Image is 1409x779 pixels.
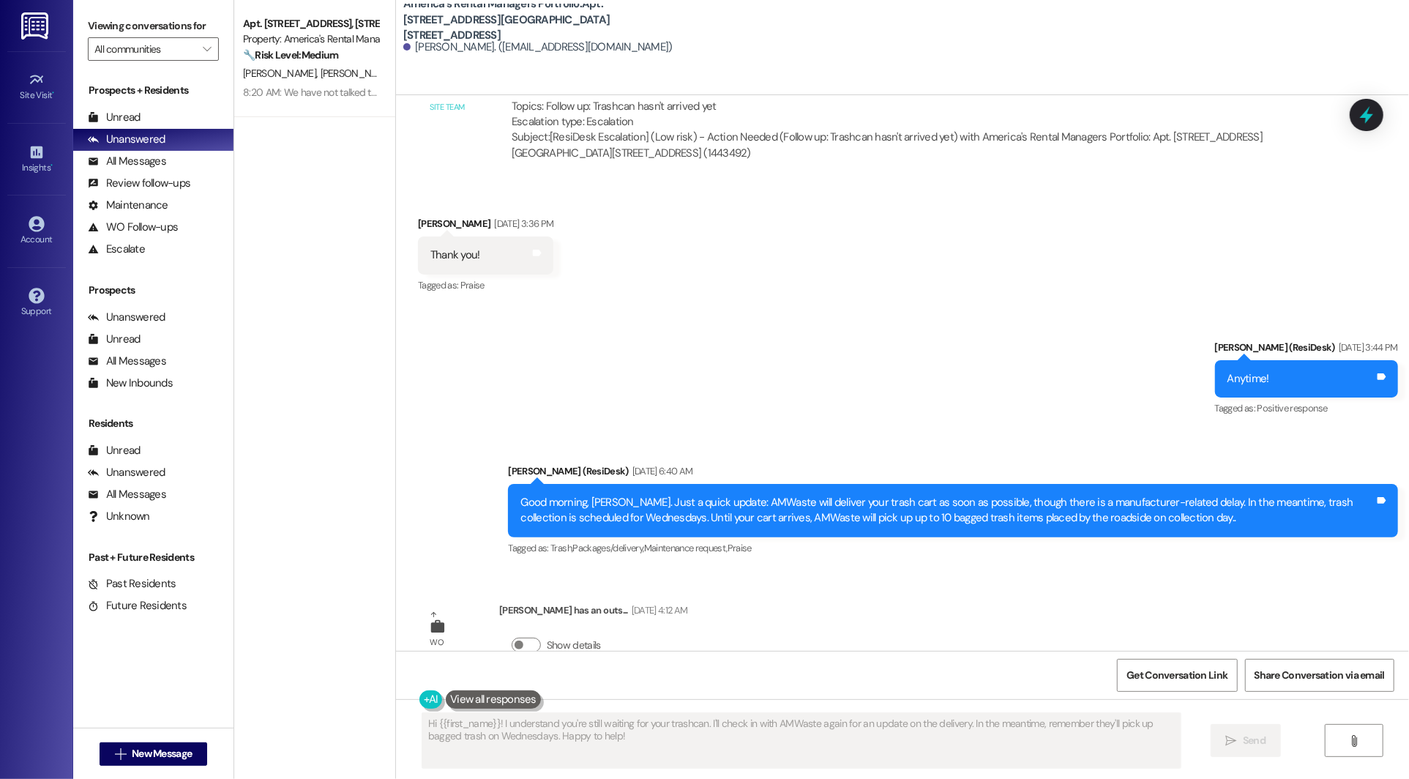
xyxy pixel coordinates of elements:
div: Unread [88,332,141,347]
div: WO [430,635,444,650]
div: [DATE] 3:36 PM [491,216,554,231]
button: Send [1211,724,1282,757]
div: WO Follow-ups [88,220,178,235]
div: Tagged as: [508,537,1398,559]
div: New Inbounds [88,376,173,391]
label: Show details [547,638,601,653]
div: [PERSON_NAME] [418,216,553,236]
span: • [53,88,55,98]
div: Thank you! [430,247,480,263]
div: Unanswered [88,465,165,480]
i:  [203,43,211,55]
div: [DATE] 4:12 AM [628,603,688,618]
div: All Messages [88,487,166,502]
div: Residents [73,416,233,431]
div: Unread [88,443,141,458]
div: [PERSON_NAME] has an outs... [499,603,688,623]
span: Praise [728,542,752,554]
i:  [115,748,126,760]
div: Tagged as: [1215,398,1398,419]
div: Prospects + Residents [73,83,233,98]
span: [PERSON_NAME] [321,67,394,80]
div: Unanswered [88,132,165,147]
span: Trash , [550,542,572,554]
div: Future Residents [88,598,187,614]
div: ResiDesk escalation to site team -> Risk Level: Low risk Topics: Follow up: Trashcan hasn't arriv... [512,67,1296,130]
a: Support [7,283,66,323]
button: New Message [100,742,208,766]
span: Packages/delivery , [572,542,643,554]
span: [PERSON_NAME] [243,67,321,80]
span: Send [1243,733,1266,748]
div: Unanswered [88,310,165,325]
label: Viewing conversations for [88,15,219,37]
a: Account [7,212,66,251]
div: Past + Future Residents [73,550,233,565]
i:  [1226,735,1237,747]
div: All Messages [88,154,166,169]
i:  [1348,735,1359,747]
div: [PERSON_NAME] (ResiDesk) [508,463,1398,484]
span: New Message [132,746,192,761]
span: • [51,160,53,171]
div: [PERSON_NAME] (ResiDesk) [1215,340,1398,360]
div: Apt. [STREET_ADDRESS], [STREET_ADDRESS] [243,16,378,31]
div: Anytime! [1227,371,1269,387]
div: Tagged as: [418,275,553,296]
button: Get Conversation Link [1117,659,1237,692]
div: Subject: [ResiDesk Escalation] (Low risk) - Action Needed (Follow up: Trashcan hasn't arrived yet... [512,130,1296,161]
a: Site Visit • [7,67,66,107]
span: Praise [460,279,485,291]
div: Review follow-ups [88,176,190,191]
div: Good morning, [PERSON_NAME]. Just a quick update: AMWaste will deliver your trash cart as soon as... [520,495,1375,526]
div: Unread [88,110,141,125]
span: Share Conversation via email [1255,668,1385,683]
div: [PERSON_NAME]. ([EMAIL_ADDRESS][DOMAIN_NAME]) [403,40,673,55]
button: Share Conversation via email [1245,659,1394,692]
div: Past Residents [88,576,176,592]
img: ResiDesk Logo [21,12,51,40]
span: Get Conversation Link [1126,668,1227,683]
div: 8:20 AM: We have not talked to anyone [243,86,410,99]
div: Maintenance [88,198,168,213]
div: Unknown [88,509,150,524]
a: Insights • [7,140,66,179]
textarea: Hi {{first_name}}! I understand you're still waiting for your trashcan. I'll check in with AMWast... [422,713,1181,768]
div: Property: America's Rental Managers Portfolio [243,31,378,47]
strong: 🔧 Risk Level: Medium [243,48,338,61]
div: All Messages [88,354,166,369]
div: [DATE] 3:44 PM [1335,340,1398,355]
input: All communities [94,37,195,61]
div: Escalate [88,242,145,257]
div: [DATE] 6:40 AM [629,463,693,479]
div: Prospects [73,283,233,298]
span: Positive response [1257,402,1328,414]
span: Maintenance request , [644,542,728,554]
